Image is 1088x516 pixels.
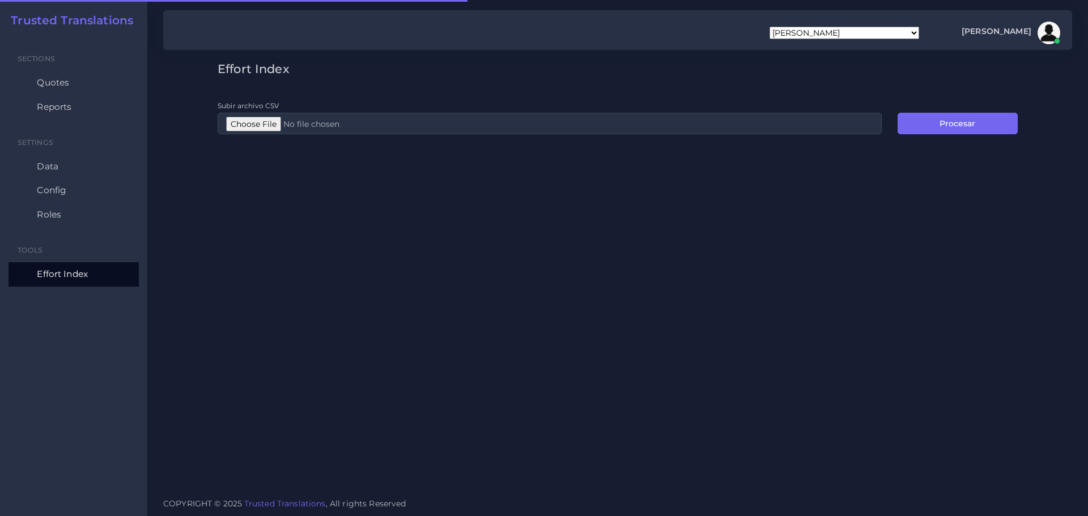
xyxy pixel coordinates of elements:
[37,101,71,113] span: Reports
[244,498,326,509] a: Trusted Translations
[18,246,43,254] span: Tools
[8,203,139,227] a: Roles
[218,101,279,110] label: Subir archivo CSV
[8,155,139,178] a: Data
[326,498,406,510] span: , All rights Reserved
[37,76,69,89] span: Quotes
[8,262,139,286] a: Effort Index
[18,138,53,147] span: Settings
[8,178,139,202] a: Config
[962,27,1031,35] span: [PERSON_NAME]
[37,160,58,173] span: Data
[37,268,88,280] span: Effort Index
[218,62,1018,76] h3: Effort Index
[37,184,66,197] span: Config
[163,498,406,510] span: COPYRIGHT © 2025
[8,71,139,95] a: Quotes
[956,22,1064,44] a: [PERSON_NAME]avatar
[8,95,139,119] a: Reports
[1038,22,1060,44] img: avatar
[18,54,55,63] span: Sections
[37,208,61,221] span: Roles
[3,14,133,27] a: Trusted Translations
[898,113,1018,134] button: Procesar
